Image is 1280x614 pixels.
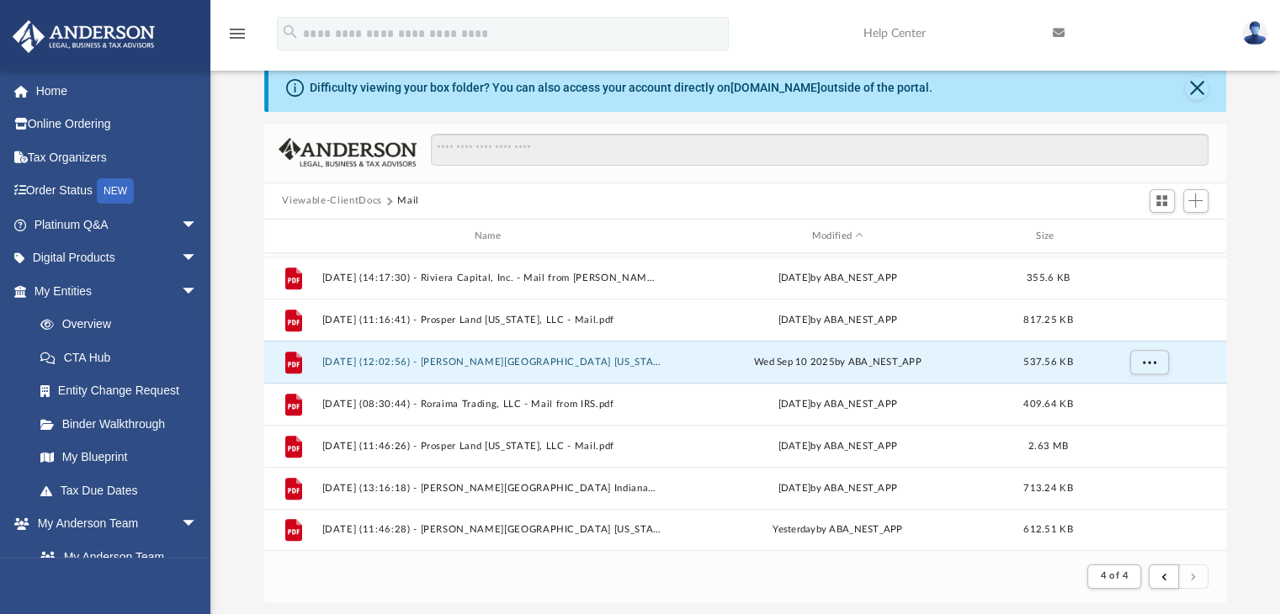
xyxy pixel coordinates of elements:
[12,108,223,141] a: Online Ordering
[12,74,223,108] a: Home
[1185,77,1208,100] button: Close
[1023,315,1072,325] span: 817.25 KB
[397,193,419,209] button: Mail
[668,523,1007,538] div: by ABA_NEST_APP
[1023,484,1072,493] span: 713.24 KB
[321,357,661,368] button: [DATE] (12:02:56) - [PERSON_NAME][GEOGRAPHIC_DATA] [US_STATE], LLC - Mail.pdf
[1023,400,1072,409] span: 409.64 KB
[24,374,223,408] a: Entity Change Request
[321,229,660,244] div: Name
[431,134,1208,166] input: Search files and folders
[12,507,215,541] a: My Anderson Teamarrow_drop_down
[310,79,932,97] div: Difficulty viewing your box folder? You can also access your account directly on outside of the p...
[1023,526,1072,535] span: 612.51 KB
[668,397,1007,412] div: [DATE] by ABA_NEST_APP
[321,441,661,452] button: [DATE] (11:46:26) - Prosper Land [US_STATE], LLC - Mail.pdf
[181,208,215,242] span: arrow_drop_down
[12,274,223,308] a: My Entitiesarrow_drop_down
[321,315,661,326] button: [DATE] (11:16:41) - Prosper Land [US_STATE], LLC - Mail.pdf
[271,229,313,244] div: id
[668,271,1007,286] div: [DATE] by ABA_NEST_APP
[264,253,1227,550] div: grid
[668,313,1007,328] div: [DATE] by ABA_NEST_APP
[1026,273,1069,283] span: 355.6 KB
[321,399,661,410] button: [DATE] (08:30:44) - Roraima Trading, LLC - Mail from IRS.pdf
[24,308,223,341] a: Overview
[12,208,223,241] a: Platinum Q&Aarrow_drop_down
[181,507,215,542] span: arrow_drop_down
[1014,229,1081,244] div: Size
[24,441,215,474] a: My Blueprint
[281,23,300,41] i: search
[1089,229,1207,244] div: id
[181,241,215,276] span: arrow_drop_down
[1150,189,1175,213] button: Switch to Grid View
[12,174,223,209] a: Order StatusNEW
[1129,350,1168,375] button: More options
[8,20,160,53] img: Anderson Advisors Platinum Portal
[227,32,247,44] a: menu
[24,407,223,441] a: Binder Walkthrough
[321,525,661,536] button: [DATE] (11:46:28) - [PERSON_NAME][GEOGRAPHIC_DATA] [US_STATE], LLC - Mail.pdf
[12,241,223,275] a: Digital Productsarrow_drop_down
[668,481,1007,496] div: [DATE] by ABA_NEST_APP
[227,24,247,44] i: menu
[321,273,661,283] button: [DATE] (14:17:30) - Riviera Capital, Inc. - Mail from [PERSON_NAME].pdf
[667,229,1006,244] div: Modified
[12,140,223,174] a: Tax Organizers
[97,178,134,204] div: NEW
[668,355,1007,370] div: Wed Sep 10 2025 by ABA_NEST_APP
[1183,189,1208,213] button: Add
[1242,21,1267,45] img: User Pic
[24,341,223,374] a: CTA Hub
[24,540,206,574] a: My Anderson Team
[181,274,215,309] span: arrow_drop_down
[773,526,815,535] span: yesterday
[24,474,223,507] a: Tax Due Dates
[1100,571,1128,580] span: 4 of 4
[1087,564,1140,588] button: 4 of 4
[1023,357,1072,367] span: 537.56 KB
[730,81,821,94] a: [DOMAIN_NAME]
[282,193,381,209] button: Viewable-ClientDocs
[321,483,661,494] button: [DATE] (13:16:18) - [PERSON_NAME][GEOGRAPHIC_DATA] Indianapolis, LLC - Mail.pdf
[1028,442,1068,451] span: 2.63 MB
[668,439,1007,454] div: [DATE] by ABA_NEST_APP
